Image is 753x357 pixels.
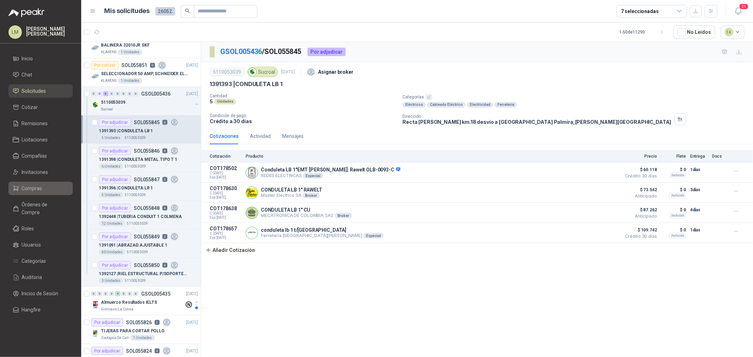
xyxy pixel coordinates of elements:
p: Precio [622,154,657,159]
p: Master Electrico SA [261,193,322,198]
span: Exp: [DATE] [210,195,241,200]
a: Por adjudicarSOL05584741391396 |CONDULETA LR 15 Unidades5110053039 [81,173,201,201]
span: Auditoria [22,273,42,281]
a: Por cotizarSOL0558510[DATE] Company LogoSELECCIONADOR 50 AMP, SCHNEIDER ELECTRIC, NSC100NKLARENS1... [81,58,201,87]
div: Por adjudicar [307,48,346,56]
button: 14 [721,25,745,39]
span: $ 109.742 [622,226,657,234]
a: Inicios de Sesión [8,287,73,300]
div: 1 - 50 de 11290 [620,26,668,38]
a: Por adjudicarSOL05584641391398 |CONDULETA METAL.TIPO T 16 Unidades5110053039 [81,144,201,173]
p: SOL055824 [126,349,152,353]
div: LM [8,25,22,39]
p: 1 días [690,226,708,234]
p: SOL055847 [134,177,160,182]
p: SOL055826 [126,320,152,325]
div: 0 [127,291,132,296]
span: Compras [22,184,42,192]
div: Sucroal [247,67,278,77]
p: Zoologico De Cali [101,335,129,341]
span: Chat [22,71,32,79]
p: 4 [162,120,167,125]
div: Actividad [250,132,271,140]
div: Especial [363,233,384,238]
a: Por adjudicarSOL05584941391091 |ABRAZAD.AJUSTABLE 140 Unidades5110053039 [81,230,201,258]
div: Incluido [669,233,686,238]
p: 1391393 | CONDULETA LB 1 [99,128,153,134]
div: 4 [115,291,120,296]
p: Gimnasio La Colina [101,307,133,312]
p: SOL055848 [134,206,160,211]
p: 2 [155,320,160,325]
p: SELECCIONADOR 50 AMP, SCHNEIDER ELECTRIC, NSC100N [101,71,189,77]
p: 5110053039 [101,99,125,106]
a: Chat [8,68,73,81]
div: 6 [103,91,108,96]
p: CONDULETA LB 1" CU [261,207,352,213]
p: Recta [PERSON_NAME] km.18 desvío a [GEOGRAPHIC_DATA] Palmira , [PERSON_NAME][GEOGRAPHIC_DATA] [402,119,671,125]
p: [DATE] [186,91,198,97]
div: 40 Unidades [99,249,125,255]
p: 5110053039 [125,164,146,169]
p: SOL055845 [134,120,160,125]
p: / SOL055845 [220,46,302,57]
p: $ 0 [661,226,686,234]
div: 0 [121,291,126,296]
p: 4 [162,206,167,211]
div: Especial [303,173,323,178]
span: Usuarios [22,241,41,249]
p: 5110053039 [125,278,146,284]
span: C: [DATE] [210,211,241,216]
h1: Mis solicitudes [104,6,150,16]
span: Anticipado [622,194,657,198]
div: 0 [133,91,138,96]
span: Exp: [DATE] [210,216,241,220]
a: Por adjudicarSOL05585041392127 |RIEL ESTRUCTURAL P/SOPORTERIA 4*43 Unidades5110053039 [81,258,201,287]
p: $ 0 [661,165,686,174]
p: $ 0 [661,206,686,214]
div: Por adjudicar [99,204,131,212]
div: Eléctricos [402,102,426,108]
p: [DATE] [186,291,198,297]
img: Logo peakr [8,8,44,17]
p: Asignar broker [318,68,353,76]
p: REDES ELECTRICAS [261,173,400,178]
div: 0 [91,291,96,296]
p: Categorías [402,93,750,101]
p: 4 [155,349,160,353]
div: 7 seleccionadas [621,7,659,15]
a: Inicio [8,52,73,65]
p: SOL055849 [134,234,160,239]
div: Por adjudicar [99,232,131,241]
div: 5 Unidades [99,192,123,198]
div: Ferretería [495,102,517,108]
span: Inicio [22,55,33,62]
div: 0 [97,291,102,296]
p: 4 [162,263,167,268]
a: Por adjudicarSOL05584841392448 |TUBERIA CONDUIT 1 COLMENA12 Unidades5110053039 [81,201,201,230]
div: 12 Unidades [99,221,125,226]
div: 0 [109,291,114,296]
p: 1391091 | ABRAZAD.AJUSTABLE 1 [99,242,167,249]
span: Roles [22,225,34,232]
div: 0 [103,291,108,296]
p: 1392448 | TUBERIA CONDUIT 1 COLMENA [99,213,182,220]
span: 21 [739,3,749,10]
span: $ 60.118 [622,165,657,174]
p: 1392127 | RIEL ESTRUCTURAL P/SOPORTERIA 4*4 [99,271,187,277]
p: 0 [150,63,155,68]
p: BALINERA 32010JR SKF [101,42,150,49]
div: Broker [303,193,320,198]
p: 1391393 | CONDULETA LB 1 [210,80,282,88]
div: 0 [115,91,120,96]
p: SOL055850 [134,263,160,268]
p: 1391398 | CONDULETA METAL.TIPO T 1 [99,156,177,163]
p: 4 [162,149,167,153]
div: Incluido [669,173,686,178]
a: Compañías [8,149,73,163]
p: 1 días [690,165,708,174]
p: Flete [661,154,686,159]
div: Por adjudicar [99,175,131,184]
span: Categorías [22,257,46,265]
img: Company Logo [91,101,100,109]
